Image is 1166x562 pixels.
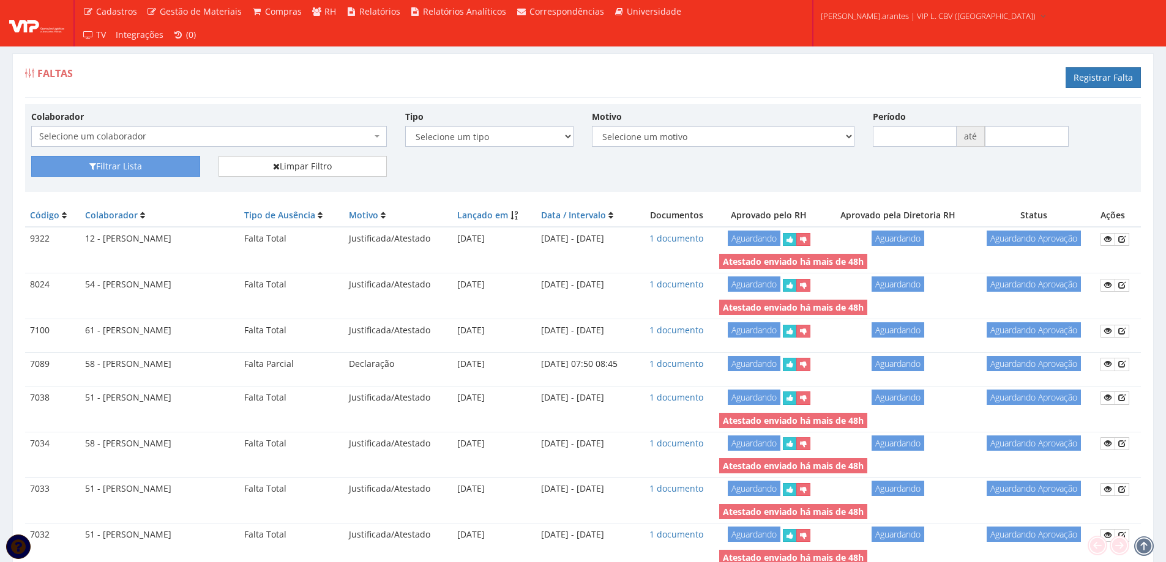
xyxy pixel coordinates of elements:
a: 1 documento [649,324,703,336]
span: Selecione um colaborador [39,130,372,142]
span: TV [96,29,106,40]
span: Aguardando Aprovação [987,231,1081,246]
td: 51 - [PERSON_NAME] [80,478,239,501]
td: Justificada/Atestado [344,386,452,409]
td: 51 - [PERSON_NAME] [80,386,239,409]
td: Falta Total [239,319,344,342]
td: Justificada/Atestado [344,273,452,297]
a: TV [78,23,111,46]
a: 1 documento [649,391,703,403]
span: Aguardando Aprovação [987,356,1081,371]
span: Relatórios Analíticos [423,6,506,17]
a: Colaborador [85,209,138,221]
td: Falta Total [239,227,344,251]
td: [DATE] 07:50 08:45 [536,352,639,375]
span: Aguardando Aprovação [987,481,1081,496]
span: Aguardando [728,390,780,405]
a: Lançado em [457,209,508,221]
label: Período [873,111,906,123]
td: [DATE] - [DATE] [536,432,639,455]
td: Falta Total [239,478,344,501]
td: Declaração [344,352,452,375]
span: Aguardando [872,322,924,338]
span: Aguardando [728,527,780,542]
span: Aguardando Aprovação [987,322,1081,338]
td: 7033 [25,478,80,501]
a: (0) [168,23,201,46]
td: 12 - [PERSON_NAME] [80,227,239,251]
td: 7038 [25,386,80,409]
span: Relatórios [359,6,400,17]
td: Falta Total [239,386,344,409]
td: 7089 [25,352,80,375]
span: [PERSON_NAME].arantes | VIP L. CBV ([GEOGRAPHIC_DATA]) [821,10,1036,22]
td: [DATE] - [DATE] [536,386,639,409]
a: 1 documento [649,358,703,369]
td: 51 - [PERSON_NAME] [80,523,239,547]
td: [DATE] [452,352,536,375]
strong: Atestado enviado há mais de 48h [723,460,864,471]
a: Código [30,209,59,221]
a: Data / Intervalo [541,209,606,221]
td: Justificada/Atestado [344,478,452,501]
a: Limpar Filtro [219,156,387,177]
span: Aguardando [872,527,924,542]
td: Justificada/Atestado [344,523,452,547]
td: Falta Total [239,523,344,547]
td: 7034 [25,432,80,455]
td: Falta Parcial [239,352,344,375]
span: Gestão de Materiais [160,6,242,17]
a: Motivo [349,209,378,221]
a: Tipo de Ausência [244,209,315,221]
th: Aprovado pelo RH [714,204,823,227]
span: Selecione um colaborador [31,126,387,147]
span: Aguardando [728,435,780,451]
a: 1 documento [649,232,703,244]
th: Ações [1096,204,1141,227]
td: Justificada/Atestado [344,319,452,342]
th: Documentos [638,204,714,227]
td: Justificada/Atestado [344,227,452,251]
span: Aguardando [728,322,780,338]
td: 58 - [PERSON_NAME] [80,432,239,455]
a: 1 documento [649,437,703,449]
span: Aguardando [728,231,780,246]
span: Correspondências [529,6,604,17]
img: logo [9,14,64,32]
label: Tipo [405,111,424,123]
span: Aguardando Aprovação [987,435,1081,451]
span: Aguardando [872,481,924,496]
span: Aguardando [728,276,780,292]
span: Aguardando [728,356,780,371]
button: Filtrar Lista [31,156,200,177]
td: [DATE] [452,432,536,455]
td: [DATE] - [DATE] [536,227,639,251]
td: [DATE] [452,386,536,409]
a: 1 documento [649,483,703,494]
td: Falta Total [239,273,344,297]
td: Justificada/Atestado [344,432,452,455]
span: Aguardando [872,276,924,292]
span: Compras [265,6,302,17]
strong: Atestado enviado há mais de 48h [723,256,864,267]
span: Integrações [116,29,163,40]
label: Motivo [592,111,622,123]
td: 58 - [PERSON_NAME] [80,352,239,375]
span: Universidade [627,6,681,17]
td: 8024 [25,273,80,297]
td: 9322 [25,227,80,251]
td: [DATE] - [DATE] [536,523,639,547]
td: [DATE] - [DATE] [536,319,639,342]
span: Faltas [37,67,73,80]
td: [DATE] - [DATE] [536,273,639,297]
span: até [957,126,985,147]
span: Aguardando [872,435,924,451]
span: Aguardando [872,390,924,405]
td: [DATE] [452,523,536,547]
strong: Atestado enviado há mais de 48h [723,506,864,517]
span: RH [324,6,336,17]
span: Aguardando [872,231,924,246]
span: (0) [186,29,196,40]
td: [DATE] [452,478,536,501]
a: 1 documento [649,528,703,540]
